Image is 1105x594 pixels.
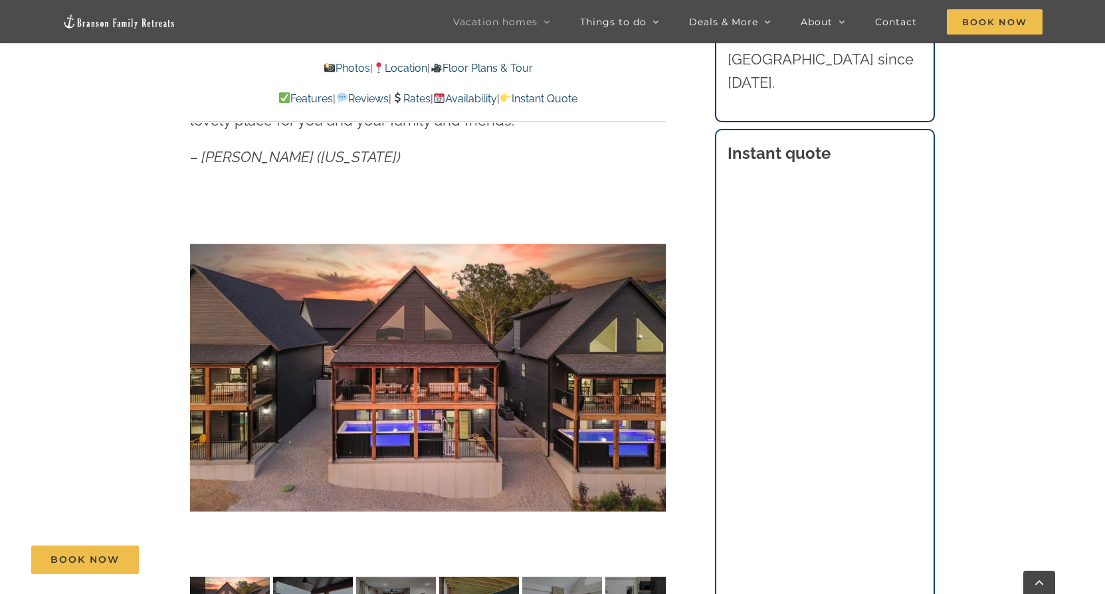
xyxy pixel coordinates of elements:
[62,14,175,29] img: Branson Family Retreats Logo
[279,92,290,103] img: ✅
[336,92,388,105] a: Reviews
[580,17,647,27] span: Things to do
[190,148,401,165] em: – [PERSON_NAME] ([US_STATE])
[278,92,333,105] a: Features
[392,92,403,103] img: 💲
[50,554,120,565] span: Book Now
[324,62,370,74] a: Photos
[728,144,831,163] strong: Instant quote
[337,92,348,103] img: 💬
[453,17,538,27] span: Vacation homes
[689,17,758,27] span: Deals & More
[500,92,577,105] a: Instant Quote
[324,62,335,73] img: 📸
[500,92,511,103] img: 👉
[433,92,497,105] a: Availability
[391,92,431,105] a: Rates
[434,92,445,103] img: 📆
[373,62,384,73] img: 📍
[190,90,666,108] p: | | | |
[947,9,1043,35] span: Book Now
[875,17,917,27] span: Contact
[190,60,666,77] p: | |
[430,62,532,74] a: Floor Plans & Tour
[31,545,139,574] a: Book Now
[801,17,833,27] span: About
[431,62,442,73] img: 🎥
[373,62,427,74] a: Location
